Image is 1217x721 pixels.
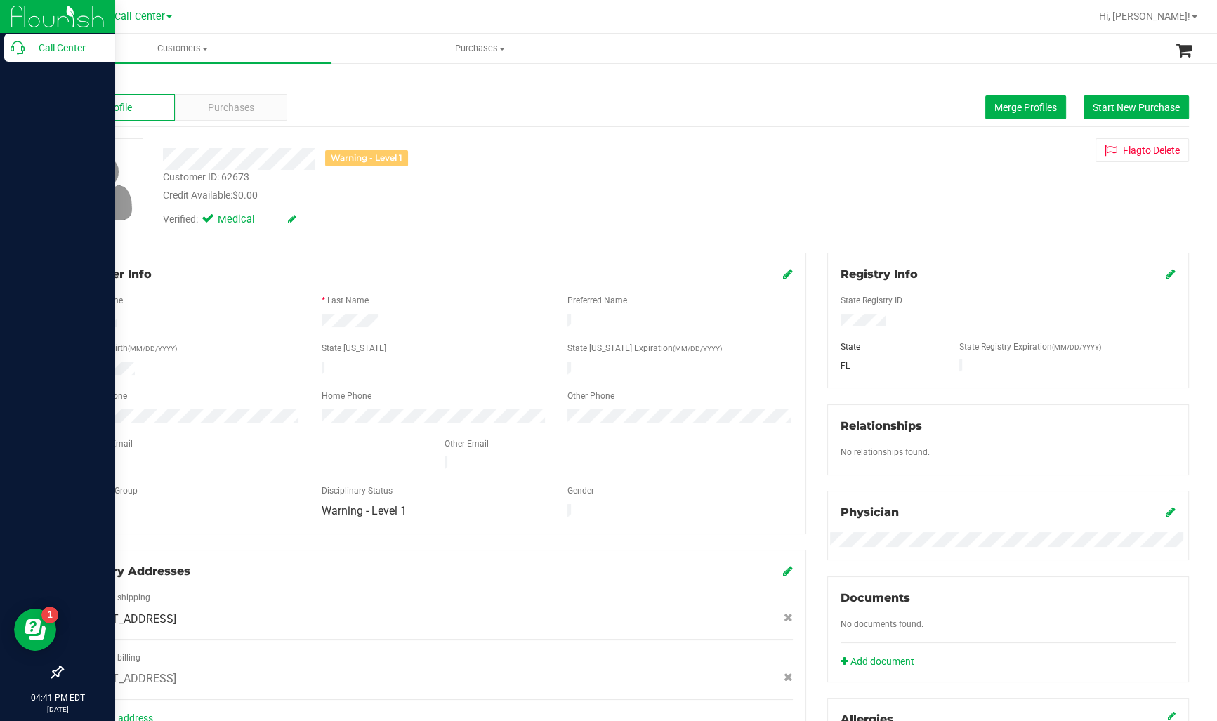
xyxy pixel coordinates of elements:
label: State Registry Expiration [959,340,1101,353]
span: Documents [841,591,910,604]
label: No relationships found. [841,446,930,458]
span: Purchases [332,42,629,55]
span: Hi, [PERSON_NAME]! [1099,11,1190,22]
label: State Registry ID [841,294,902,307]
button: Flagto Delete [1096,138,1189,162]
div: Credit Available: [163,188,716,203]
label: Date of Birth [81,342,177,355]
a: Add document [841,654,921,669]
span: Customers [34,42,331,55]
span: Merge Profiles [994,102,1057,113]
label: Last Name [327,294,369,307]
p: 04:41 PM EDT [6,692,109,704]
span: Delivery Addresses [75,564,190,578]
a: Purchases [331,34,629,63]
label: Other Email [445,437,489,450]
span: Start New Purchase [1093,102,1180,113]
span: Relationships [841,419,922,432]
div: Customer ID: 62673 [163,170,249,185]
label: State [US_STATE] [322,342,386,355]
button: Merge Profiles [985,95,1066,119]
span: Registry Info [841,267,918,281]
label: Gender [567,484,594,497]
div: Warning - Level 1 [325,150,408,166]
span: Profile [104,100,132,115]
div: Verified: [163,212,296,227]
span: [STREET_ADDRESS] [75,670,176,687]
inline-svg: Call Center [11,41,25,55]
label: Disciplinary Status [322,484,393,497]
iframe: Resource center unread badge [41,607,58,623]
div: State [830,340,949,353]
span: (MM/DD/YYYY) [128,345,177,352]
button: Start New Purchase [1084,95,1189,119]
span: Physician [841,505,899,519]
label: Home Phone [322,390,371,402]
span: Call Center [114,11,165,22]
label: State [US_STATE] Expiration [567,342,722,355]
span: $0.00 [232,190,258,201]
span: Medical [218,212,274,227]
span: Warning - Level 1 [322,504,407,517]
a: Customers [34,34,331,63]
span: No documents found. [841,619,923,629]
span: Purchases [208,100,254,115]
span: [STREET_ADDRESS] [75,611,176,628]
p: [DATE] [6,704,109,715]
div: FL [830,359,949,372]
label: Other Phone [567,390,614,402]
label: Preferred Name [567,294,627,307]
iframe: Resource center [14,609,56,651]
p: Call Center [25,39,109,56]
span: (MM/DD/YYYY) [1052,343,1101,351]
span: (MM/DD/YYYY) [673,345,722,352]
